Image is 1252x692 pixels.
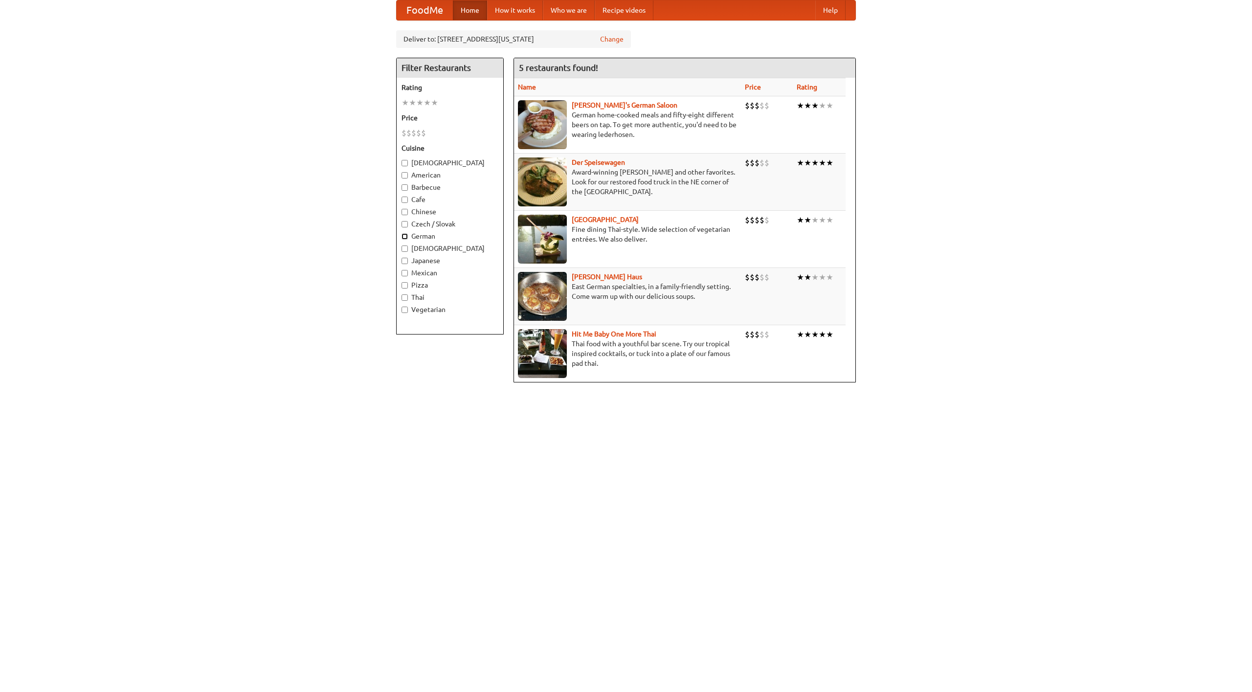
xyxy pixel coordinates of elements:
label: Barbecue [402,182,498,192]
label: Vegetarian [402,305,498,314]
input: [DEMOGRAPHIC_DATA] [402,246,408,252]
li: ★ [811,329,819,340]
img: satay.jpg [518,215,567,264]
li: ★ [826,100,833,111]
li: $ [755,215,760,225]
li: $ [750,272,755,283]
input: Czech / Slovak [402,221,408,227]
li: ★ [804,272,811,283]
li: $ [755,157,760,168]
img: speisewagen.jpg [518,157,567,206]
input: Barbecue [402,184,408,191]
li: $ [760,100,764,111]
p: Award-winning [PERSON_NAME] and other favorites. Look for our restored food truck in the NE corne... [518,167,737,197]
h5: Price [402,113,498,123]
li: $ [760,329,764,340]
li: ★ [819,272,826,283]
a: Der Speisewagen [572,158,625,166]
a: How it works [487,0,543,20]
li: ★ [804,329,811,340]
input: Chinese [402,209,408,215]
li: ★ [797,329,804,340]
li: $ [750,329,755,340]
label: [DEMOGRAPHIC_DATA] [402,244,498,253]
li: $ [755,100,760,111]
label: Pizza [402,280,498,290]
li: ★ [797,215,804,225]
label: Mexican [402,268,498,278]
a: Who we are [543,0,595,20]
li: ★ [797,157,804,168]
li: ★ [409,97,416,108]
li: ★ [826,157,833,168]
li: ★ [804,100,811,111]
li: $ [764,100,769,111]
ng-pluralize: 5 restaurants found! [519,63,598,72]
li: ★ [819,157,826,168]
input: Thai [402,294,408,301]
li: ★ [804,215,811,225]
li: ★ [424,97,431,108]
p: East German specialties, in a family-friendly setting. Come warm up with our delicious soups. [518,282,737,301]
label: [DEMOGRAPHIC_DATA] [402,158,498,168]
li: ★ [826,329,833,340]
li: $ [402,128,406,138]
input: German [402,233,408,240]
li: ★ [804,157,811,168]
li: $ [745,215,750,225]
a: Hit Me Baby One More Thai [572,330,656,338]
a: FoodMe [397,0,453,20]
input: [DEMOGRAPHIC_DATA] [402,160,408,166]
li: $ [750,157,755,168]
a: Recipe videos [595,0,653,20]
input: Japanese [402,258,408,264]
li: $ [760,272,764,283]
li: ★ [797,272,804,283]
label: German [402,231,498,241]
a: Help [815,0,846,20]
input: Cafe [402,197,408,203]
li: $ [764,272,769,283]
li: $ [421,128,426,138]
label: American [402,170,498,180]
a: [GEOGRAPHIC_DATA] [572,216,639,223]
li: ★ [811,100,819,111]
li: ★ [416,97,424,108]
p: Thai food with a youthful bar scene. Try our tropical inspired cocktails, or tuck into a plate of... [518,339,737,368]
li: ★ [811,157,819,168]
li: $ [764,215,769,225]
b: [PERSON_NAME]'s German Saloon [572,101,677,109]
div: Deliver to: [STREET_ADDRESS][US_STATE] [396,30,631,48]
li: $ [406,128,411,138]
li: ★ [819,215,826,225]
li: ★ [811,215,819,225]
label: Cafe [402,195,498,204]
input: Vegetarian [402,307,408,313]
li: ★ [797,100,804,111]
li: $ [755,272,760,283]
li: $ [755,329,760,340]
label: Czech / Slovak [402,219,498,229]
a: Home [453,0,487,20]
label: Chinese [402,207,498,217]
p: Fine dining Thai-style. Wide selection of vegetarian entrées. We also deliver. [518,224,737,244]
img: babythai.jpg [518,329,567,378]
li: ★ [811,272,819,283]
li: ★ [826,272,833,283]
a: Price [745,83,761,91]
a: Rating [797,83,817,91]
li: $ [764,329,769,340]
input: Mexican [402,270,408,276]
a: [PERSON_NAME] Haus [572,273,642,281]
li: $ [750,100,755,111]
li: ★ [819,100,826,111]
li: $ [764,157,769,168]
img: esthers.jpg [518,100,567,149]
img: kohlhaus.jpg [518,272,567,321]
input: American [402,172,408,179]
li: $ [760,157,764,168]
li: $ [745,100,750,111]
